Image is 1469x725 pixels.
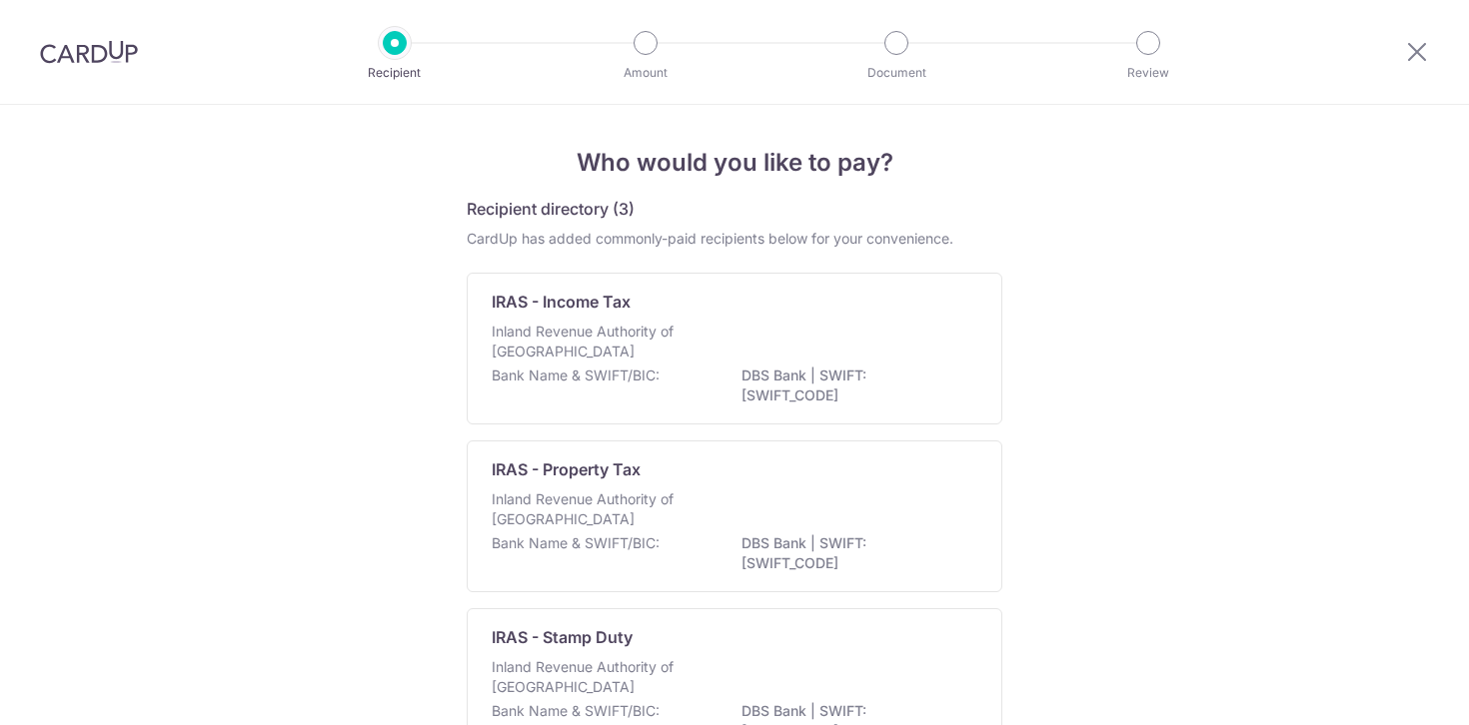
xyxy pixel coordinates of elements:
[492,290,631,314] p: IRAS - Income Tax
[467,197,635,221] h5: Recipient directory (3)
[492,657,704,697] p: Inland Revenue Authority of [GEOGRAPHIC_DATA]
[572,63,720,83] p: Amount
[741,533,965,573] p: DBS Bank | SWIFT: [SWIFT_CODE]
[822,63,970,83] p: Document
[40,40,138,64] img: CardUp
[321,63,469,83] p: Recipient
[741,365,965,405] p: DBS Bank | SWIFT: [SWIFT_CODE]
[492,457,641,481] p: IRAS - Property Tax
[492,322,704,362] p: Inland Revenue Authority of [GEOGRAPHIC_DATA]
[467,145,1002,181] h4: Who would you like to pay?
[492,489,704,529] p: Inland Revenue Authority of [GEOGRAPHIC_DATA]
[467,229,1002,249] div: CardUp has added commonly-paid recipients below for your convenience.
[492,701,660,721] p: Bank Name & SWIFT/BIC:
[1074,63,1222,83] p: Review
[492,365,660,385] p: Bank Name & SWIFT/BIC:
[492,533,660,553] p: Bank Name & SWIFT/BIC:
[492,625,633,649] p: IRAS - Stamp Duty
